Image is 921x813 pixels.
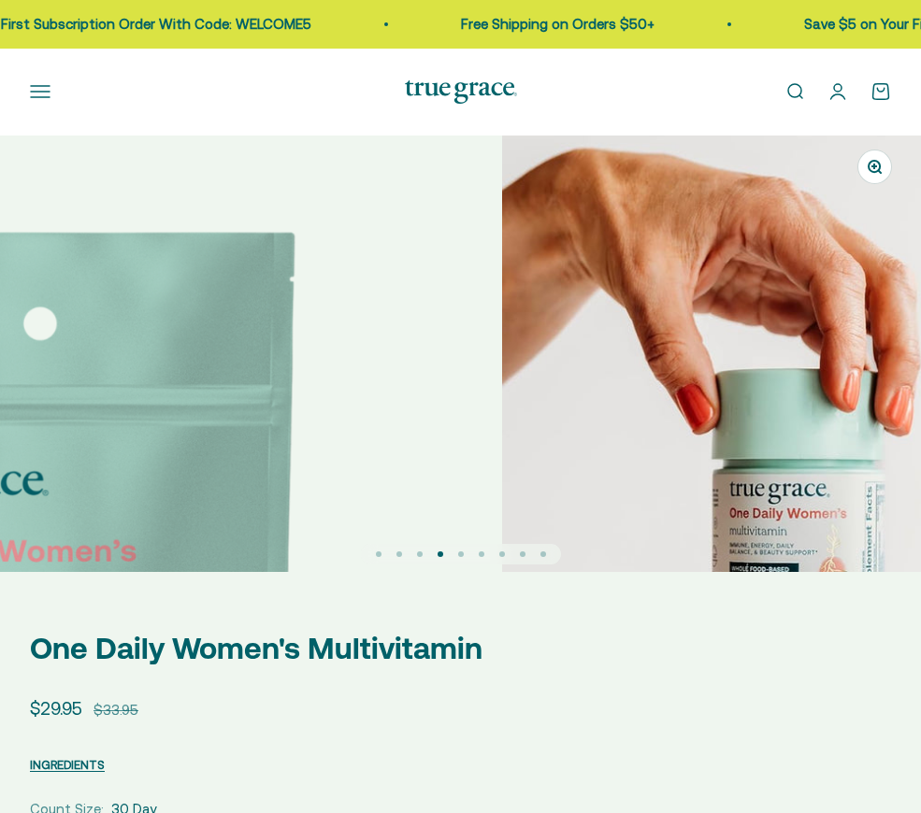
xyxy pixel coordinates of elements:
[30,694,82,722] sale-price: $29.95
[295,16,489,32] a: Free Shipping on Orders $50+
[30,758,105,772] span: INGREDIENTS
[30,753,105,776] button: INGREDIENTS
[30,624,891,672] p: One Daily Women's Multivitamin
[94,699,138,721] compare-at-price: $33.95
